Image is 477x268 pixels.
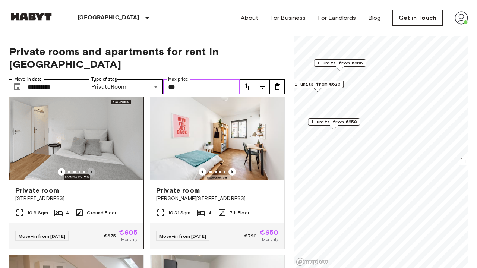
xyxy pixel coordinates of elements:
[296,258,329,266] a: Mapbox logo
[9,45,285,70] span: Private rooms and apartments for rent in [GEOGRAPHIC_DATA]
[270,79,285,94] button: tune
[159,233,206,239] span: Move-in from [DATE]
[318,13,356,22] a: For Landlords
[66,209,69,216] span: 4
[260,229,278,236] span: €650
[392,10,443,26] a: Get in Touch
[27,209,48,216] span: 10.9 Sqm
[91,76,117,82] label: Type of stay
[87,209,116,216] span: Ground Floor
[15,186,59,195] span: Private room
[291,81,344,92] div: Map marker
[168,76,188,82] label: Max price
[14,76,42,82] label: Move-in date
[230,209,249,216] span: 7th Floor
[86,79,163,94] div: PrivateRoom
[208,209,211,216] span: 4
[314,59,366,71] div: Map marker
[270,13,306,22] a: For Business
[15,195,138,202] span: [STREET_ADDRESS]
[228,168,236,176] button: Previous image
[308,118,360,130] div: Map marker
[119,229,138,236] span: €605
[255,79,270,94] button: tune
[19,233,65,239] span: Move-in from [DATE]
[241,13,258,22] a: About
[121,236,138,243] span: Monthly
[150,91,284,180] img: Marketing picture of unit DE-01-09-041-02Q
[262,236,278,243] span: Monthly
[240,79,255,94] button: tune
[10,91,144,180] img: Marketing picture of unit DE-01-262-003-01
[156,186,200,195] span: Private room
[311,119,357,125] span: 1 units from €650
[168,209,190,216] span: 10.31 Sqm
[244,233,257,239] span: €720
[88,168,95,176] button: Previous image
[455,11,468,25] img: avatar
[368,13,381,22] a: Blog
[295,81,340,88] span: 1 units from €620
[156,195,278,202] span: [PERSON_NAME][STREET_ADDRESS]
[150,90,285,249] a: Marketing picture of unit DE-01-09-041-02QPrevious imagePrevious imagePrivate room[PERSON_NAME][S...
[9,13,54,21] img: Habyt
[104,233,116,239] span: €675
[9,90,144,249] a: Marketing picture of unit DE-01-262-003-01Marketing picture of unit DE-01-262-003-01Previous imag...
[58,168,65,176] button: Previous image
[199,168,206,176] button: Previous image
[317,60,363,66] span: 1 units from €605
[10,79,25,94] button: Choose date, selected date is 24 Nov 2025
[78,13,140,22] p: [GEOGRAPHIC_DATA]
